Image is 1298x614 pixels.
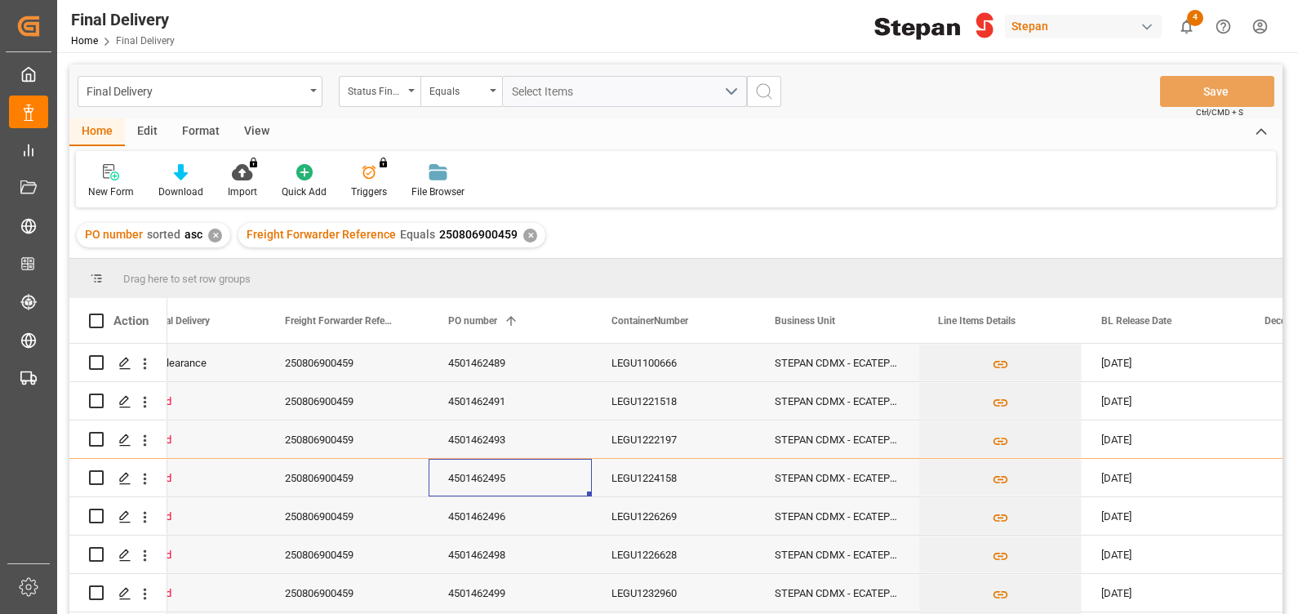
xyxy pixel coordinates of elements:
span: Business Unit [775,315,835,327]
img: Stepan_Company_logo.svg.png_1713531530.png [874,12,994,41]
div: Press SPACE to select this row. [69,459,167,497]
div: Format [170,118,232,146]
div: 4501462496 [429,497,592,535]
div: Stepan [1005,15,1162,38]
div: 4501462489 [429,344,592,381]
div: [DATE] [1082,574,1245,612]
div: Action [113,314,149,328]
button: open menu [502,76,747,107]
button: Help Center [1205,8,1242,45]
div: 250806900459 [265,344,429,381]
button: search button [747,76,781,107]
div: [DATE] [1082,382,1245,420]
span: asc [184,228,202,241]
div: Home [69,118,125,146]
div: LEGU1226628 [592,536,755,573]
span: ContainerNumber [611,315,688,327]
button: Stepan [1005,11,1168,42]
div: LEGU1232960 [592,574,755,612]
div: Final Delivery [87,80,304,100]
div: 4501462498 [429,536,592,573]
div: STEPAN CDMX - ECATEPEC [755,497,918,535]
div: Press SPACE to select this row. [69,536,167,574]
span: 4 [1187,10,1203,26]
div: Taxes paid [122,575,246,612]
span: Ctrl/CMD + S [1196,106,1243,118]
button: Save [1160,76,1274,107]
div: View [232,118,282,146]
div: Taxes paid [122,498,246,536]
div: LEGU1221518 [592,382,755,420]
div: LEGU1222197 [592,420,755,458]
div: [DATE] [1082,344,1245,381]
div: Taxes paid [122,383,246,420]
div: 4501462499 [429,574,592,612]
div: New Form [88,185,134,199]
span: PO number [85,228,143,241]
div: LEGU1100666 [592,344,755,381]
span: Freight Forwarder Reference [285,315,394,327]
div: ✕ [523,229,537,242]
div: STEPAN CDMX - ECATEPEC [755,574,918,612]
div: [DATE] [1082,536,1245,573]
div: Download [158,185,203,199]
span: Line Items Details [938,315,1016,327]
div: 4501462495 [429,459,592,496]
button: open menu [420,76,502,107]
div: Press SPACE to select this row. [69,382,167,420]
div: Press SPACE to select this row. [69,344,167,382]
div: [DATE] [1082,459,1245,496]
span: 250806900459 [439,228,518,241]
div: 4501462493 [429,420,592,458]
div: File Browser [411,185,465,199]
span: Freight Forwarder Reference [247,228,396,241]
div: 250806900459 [265,420,429,458]
div: ✕ [208,229,222,242]
div: 250806900459 [265,382,429,420]
div: Taxes paid [122,421,246,459]
div: Final Delivery [71,7,175,32]
span: PO number [448,315,497,327]
span: BL Release Date [1101,315,1171,327]
div: LEGU1224158 [592,459,755,496]
button: show 4 new notifications [1168,8,1205,45]
button: open menu [78,76,322,107]
div: LEGU1226269 [592,497,755,535]
div: 250806900459 [265,497,429,535]
div: [DATE] [1082,420,1245,458]
div: Press SPACE to select this row. [69,574,167,612]
div: STEPAN CDMX - ECATEPEC [755,536,918,573]
span: Select Items [512,85,581,98]
div: STEPAN CDMX - ECATEPEC [755,459,918,496]
div: 4501462491 [429,382,592,420]
span: Drag here to set row groups [123,273,251,285]
div: Quick Add [282,185,327,199]
div: Equals [429,80,485,99]
div: STEPAN CDMX - ECATEPEC [755,420,918,458]
div: Taxes paid [122,460,246,497]
div: Status Final Delivery [348,80,403,99]
div: Press SPACE to select this row. [69,420,167,459]
div: Taxes paid [122,536,246,574]
div: 250806900459 [265,459,429,496]
div: Custom Clearance [122,345,246,382]
span: Equals [400,228,435,241]
div: 250806900459 [265,536,429,573]
div: Press SPACE to select this row. [69,497,167,536]
button: open menu [339,76,420,107]
div: STEPAN CDMX - ECATEPEC [755,344,918,381]
a: Home [71,35,98,47]
div: 250806900459 [265,574,429,612]
span: sorted [147,228,180,241]
div: STEPAN CDMX - ECATEPEC [755,382,918,420]
div: Edit [125,118,170,146]
div: [DATE] [1082,497,1245,535]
